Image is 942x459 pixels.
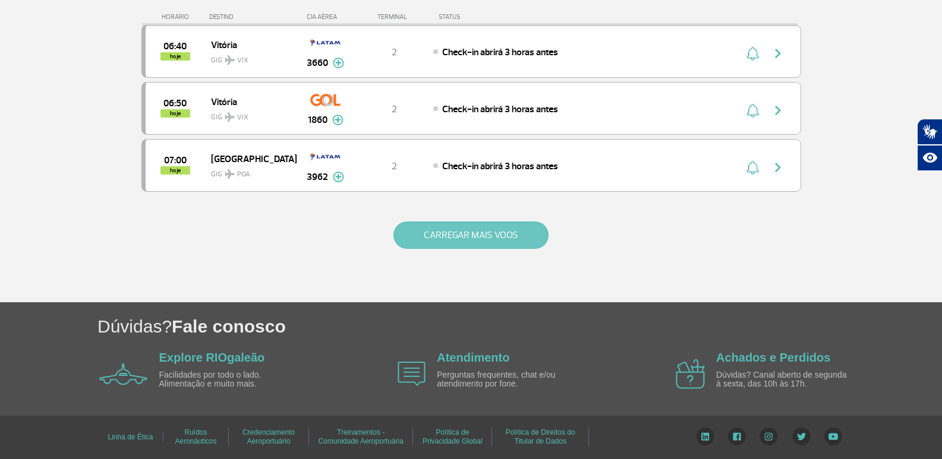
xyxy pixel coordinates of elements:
[917,145,942,171] button: Abrir recursos assistivos.
[159,351,265,364] a: Explore RIOgaleão
[225,112,235,122] img: destiny_airplane.svg
[237,112,248,123] span: VIX
[172,316,286,336] span: Fale conosco
[145,13,210,21] div: HORÁRIO
[211,49,287,66] span: GIG
[99,363,147,385] img: airplane icon
[746,160,759,175] img: sino-painel-voo.svg
[917,119,942,171] div: Plugin de acessibilidade da Hand Talk.
[728,428,746,445] img: Facebook
[393,221,549,249] button: CARREGAR MAIS VOOS
[746,103,759,118] img: sino-painel-voo.svg
[771,103,785,118] img: seta-direita-painel-voo.svg
[760,428,778,445] img: Instagram
[163,42,187,50] span: 2025-10-02 06:40:00
[307,56,328,70] span: 3660
[296,13,355,21] div: CIA AÉREA
[211,106,287,123] span: GIG
[211,94,287,109] span: Vitória
[308,113,327,127] span: 1860
[108,429,153,445] a: Linha de Ética
[824,428,842,445] img: YouTube
[442,103,558,115] span: Check-in abrirá 3 horas antes
[164,156,187,164] span: 2025-10-02 07:00:00
[159,371,296,389] p: Facilidades por todo o lado. Alimentação e muito mais.
[437,351,509,364] a: Atendimento
[716,371,853,389] p: Dúvidas? Canal aberto de segunda à sexta, das 10h às 17h.
[160,52,190,61] span: hoje
[792,428,811,445] img: Twitter
[97,314,942,338] h1: Dúvidas?
[225,169,235,179] img: destiny_airplane.svg
[433,13,530,21] div: STATUS
[392,103,397,115] span: 2
[160,109,190,118] span: hoje
[442,160,558,172] span: Check-in abrirá 3 horas antes
[423,424,483,449] a: Política de Privacidade Global
[696,428,714,445] img: LinkedIn
[442,46,558,58] span: Check-in abrirá 3 horas antes
[917,119,942,145] button: Abrir tradutor de língua de sinais.
[209,13,296,21] div: DESTINO
[398,362,426,386] img: airplane icon
[332,115,344,125] img: mais-info-painel-voo.svg
[355,13,433,21] div: TERMINAL
[307,170,328,184] span: 3962
[160,166,190,175] span: hoje
[211,37,287,52] span: Vitória
[318,424,403,449] a: Treinamentos - Comunidade Aeroportuária
[175,424,216,449] a: Ruídos Aeronáuticos
[333,58,344,68] img: mais-info-painel-voo.svg
[242,424,295,449] a: Credenciamento Aeroportuário
[225,55,235,65] img: destiny_airplane.svg
[333,172,344,182] img: mais-info-painel-voo.svg
[437,371,574,389] p: Perguntas frequentes, chat e/ou atendimento por fone.
[211,151,287,166] span: [GEOGRAPHIC_DATA]
[392,46,397,58] span: 2
[716,351,830,364] a: Achados e Perdidos
[506,424,575,449] a: Política de Direitos do Titular de Dados
[746,46,759,61] img: sino-painel-voo.svg
[211,163,287,180] span: GIG
[676,359,705,389] img: airplane icon
[771,160,785,175] img: seta-direita-painel-voo.svg
[771,46,785,61] img: seta-direita-painel-voo.svg
[237,169,250,180] span: POA
[392,160,397,172] span: 2
[237,55,248,66] span: VIX
[163,99,187,107] span: 2025-10-02 06:50:00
